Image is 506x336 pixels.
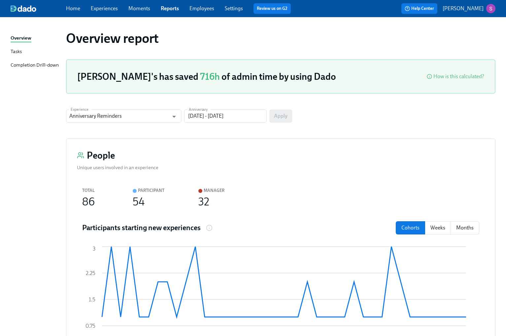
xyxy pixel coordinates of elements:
[11,48,61,56] a: Tasks
[11,5,36,12] img: dado
[82,187,95,194] div: Total
[443,4,495,13] button: [PERSON_NAME]
[433,73,484,80] div: How is this calculated?
[225,5,243,12] a: Settings
[93,246,95,252] tspan: 3
[11,5,66,12] a: dado
[396,221,479,234] div: date filter
[396,221,425,234] button: cohorts
[85,323,95,329] tspan: 0.75
[204,187,224,194] div: Manager
[486,4,495,13] img: ACg8ocKvalk5eKiSYA0Mj5kntfYcqlTkZhBNoQiYmXyzfaV5EtRlXQ=s96-c
[77,71,336,82] h3: [PERSON_NAME]'s has saved of admin time by using Dado
[128,5,150,12] a: Moments
[200,71,220,82] span: 716h
[443,5,484,12] p: [PERSON_NAME]
[456,224,474,231] p: Months
[405,5,434,12] span: Help Center
[66,30,159,46] h1: Overview report
[253,3,291,14] button: Review us on G2
[169,111,179,122] button: Open
[87,149,115,161] h3: People
[189,5,214,12] a: Employees
[401,3,437,14] button: Help Center
[82,198,95,205] div: 86
[257,5,287,12] a: Review us on G2
[206,225,213,231] svg: Number of participants that started this experience in each cohort, week or month
[11,34,61,43] a: Overview
[451,221,479,234] button: months
[82,223,201,233] h4: Participants starting new experiences
[425,221,451,234] button: weeks
[77,164,158,171] div: Unique users involved in an experience
[133,198,145,205] div: 54
[401,224,420,231] p: Cohorts
[138,187,164,194] div: Participant
[91,5,118,12] a: Experiences
[198,198,209,205] div: 32
[66,5,80,12] a: Home
[430,224,445,231] p: Weeks
[86,270,95,276] tspan: 2.25
[11,34,31,43] div: Overview
[11,61,59,70] div: Completion Drill-down
[11,61,61,70] a: Completion Drill-down
[11,48,22,56] div: Tasks
[89,296,95,303] tspan: 1.5
[161,5,179,12] a: Reports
